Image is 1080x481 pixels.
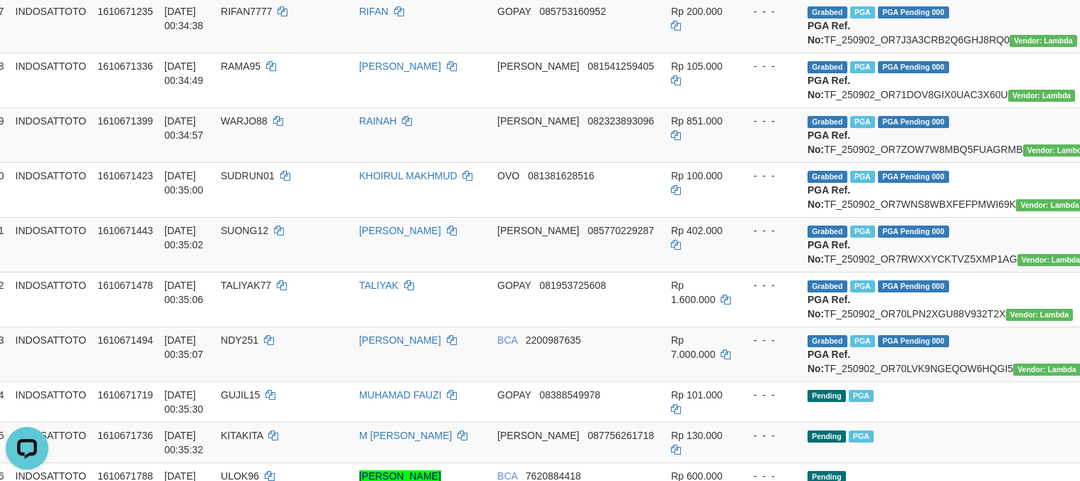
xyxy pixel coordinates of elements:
td: INDOSATTOTO [10,381,92,422]
td: INDOSATTOTO [10,107,92,162]
td: INDOSATTOTO [10,162,92,217]
span: Marked by bykanggota1 [849,430,874,443]
td: INDOSATTOTO [10,53,92,107]
div: - - - [742,169,796,183]
span: TALIYAK77 [221,280,271,291]
span: 1610671494 [97,334,153,346]
span: Vendor URL: https://order7.1velocity.biz [1008,90,1076,102]
a: TALIYAK [359,280,399,291]
b: PGA Ref. No: [808,129,850,155]
span: 1610671336 [97,60,153,72]
span: 1610671719 [97,389,153,401]
td: INDOSATTOTO [10,272,92,327]
b: PGA Ref. No: [808,239,850,265]
div: - - - [742,223,796,238]
span: GOPAY [497,280,531,291]
div: - - - [742,388,796,402]
div: - - - [742,59,796,73]
span: Grabbed [808,6,847,18]
span: Marked by bykanggota1 [850,116,875,128]
span: 1610671423 [97,170,153,181]
span: Rp 105.000 [671,60,722,72]
span: [DATE] 00:35:02 [164,225,203,250]
span: PGA Pending [878,61,949,73]
span: Copy 085770229287 to clipboard [588,225,654,236]
span: Grabbed [808,335,847,347]
span: [PERSON_NAME] [497,225,579,236]
div: - - - [742,278,796,292]
span: Rp 402.000 [671,225,722,236]
span: SUDRUN01 [221,170,274,181]
b: PGA Ref. No: [808,184,850,210]
b: PGA Ref. No: [808,349,850,374]
span: PGA Pending [878,171,949,183]
span: [PERSON_NAME] [497,60,579,72]
div: - - - [742,428,796,443]
b: PGA Ref. No: [808,75,850,100]
span: 1610671443 [97,225,153,236]
span: Marked by bykanggota1 [850,171,875,183]
span: PGA Pending [878,226,949,238]
span: 1610671399 [97,115,153,127]
span: [PERSON_NAME] [497,115,579,127]
span: 1610671478 [97,280,153,291]
span: NDY251 [221,334,258,346]
span: Copy 081541259405 to clipboard [588,60,654,72]
span: PGA Pending [878,6,949,18]
span: GOPAY [497,6,531,17]
span: Copy 2200987635 to clipboard [526,334,581,346]
span: [DATE] 00:35:06 [164,280,203,305]
span: Copy 081381628516 to clipboard [528,170,594,181]
div: - - - [742,333,796,347]
span: RAMA95 [221,60,260,72]
span: GOPAY [497,389,531,401]
span: [DATE] 00:35:07 [164,334,203,360]
span: Rp 101.000 [671,389,722,401]
span: [DATE] 00:34:49 [164,60,203,86]
span: Pending [808,430,846,443]
span: Grabbed [808,226,847,238]
span: [DATE] 00:34:57 [164,115,203,141]
span: 1610671235 [97,6,153,17]
span: [DATE] 00:35:32 [164,430,203,455]
span: GUJIL15 [221,389,260,401]
span: SUONG12 [221,225,268,236]
span: Rp 130.000 [671,430,722,441]
span: Rp 1.600.000 [671,280,715,305]
span: 1610671736 [97,430,153,441]
a: RIFAN [359,6,388,17]
a: [PERSON_NAME] [359,334,441,346]
span: Rp 7.000.000 [671,334,715,360]
td: INDOSATTOTO [10,217,92,272]
span: Marked by bykanggota1 [850,61,875,73]
span: OVO [497,170,519,181]
span: BCA [497,334,517,346]
b: PGA Ref. No: [808,294,850,319]
b: PGA Ref. No: [808,20,850,46]
a: [PERSON_NAME] [359,225,441,236]
span: PGA Pending [878,335,949,347]
td: INDOSATTOTO [10,327,92,381]
a: RAINAH [359,115,397,127]
a: MUHAMAD FAUZI [359,389,442,401]
div: - - - [742,114,796,128]
span: Grabbed [808,61,847,73]
span: Vendor URL: https://order7.1velocity.biz [1010,35,1077,47]
span: Pending [808,390,846,402]
span: [PERSON_NAME] [497,430,579,441]
span: KITAKITA [221,430,263,441]
span: Grabbed [808,280,847,292]
span: PGA Pending [878,116,949,128]
button: Open LiveChat chat widget [6,6,48,48]
span: Marked by bykanggota1 [850,226,875,238]
span: Grabbed [808,171,847,183]
span: Rp 851.000 [671,115,722,127]
a: M [PERSON_NAME] [359,430,452,441]
span: Marked by bykanggota1 [850,6,875,18]
span: Copy 081953725608 to clipboard [539,280,605,291]
span: Copy 082323893096 to clipboard [588,115,654,127]
span: Copy 085753160952 to clipboard [539,6,605,17]
span: Marked by bykanggota1 [849,390,874,402]
span: Rp 100.000 [671,170,722,181]
span: Vendor URL: https://order7.1velocity.biz [1006,309,1074,321]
